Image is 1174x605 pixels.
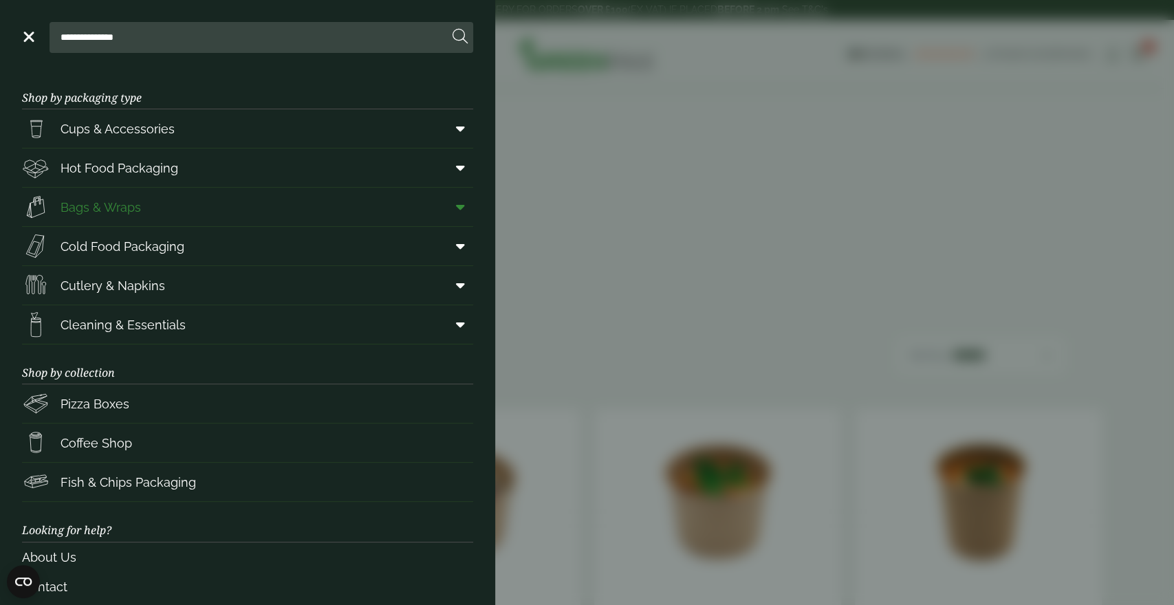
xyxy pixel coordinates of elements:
[61,237,184,256] span: Cold Food Packaging
[22,69,473,109] h3: Shop by packaging type
[22,542,473,572] a: About Us
[22,266,473,305] a: Cutlery & Napkins
[22,109,473,148] a: Cups & Accessories
[7,565,40,598] button: Open CMP widget
[22,463,473,501] a: Fish & Chips Packaging
[22,423,473,462] a: Coffee Shop
[22,148,473,187] a: Hot Food Packaging
[61,434,132,452] span: Coffee Shop
[22,154,50,181] img: Deli_box.svg
[22,188,473,226] a: Bags & Wraps
[22,429,50,456] img: HotDrink_paperCup.svg
[22,227,473,265] a: Cold Food Packaging
[61,120,175,138] span: Cups & Accessories
[22,272,50,299] img: Cutlery.svg
[61,198,141,217] span: Bags & Wraps
[22,344,473,384] h3: Shop by collection
[22,468,50,496] img: FishNchip_box.svg
[22,572,473,602] a: Contact
[61,159,178,177] span: Hot Food Packaging
[22,305,473,344] a: Cleaning & Essentials
[61,395,129,413] span: Pizza Boxes
[22,311,50,338] img: open-wipe.svg
[22,115,50,142] img: PintNhalf_cup.svg
[22,193,50,221] img: Paper_carriers.svg
[22,390,50,417] img: Pizza_boxes.svg
[61,316,186,334] span: Cleaning & Essentials
[22,384,473,423] a: Pizza Boxes
[61,473,196,492] span: Fish & Chips Packaging
[22,502,473,542] h3: Looking for help?
[22,232,50,260] img: Sandwich_box.svg
[61,276,165,295] span: Cutlery & Napkins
